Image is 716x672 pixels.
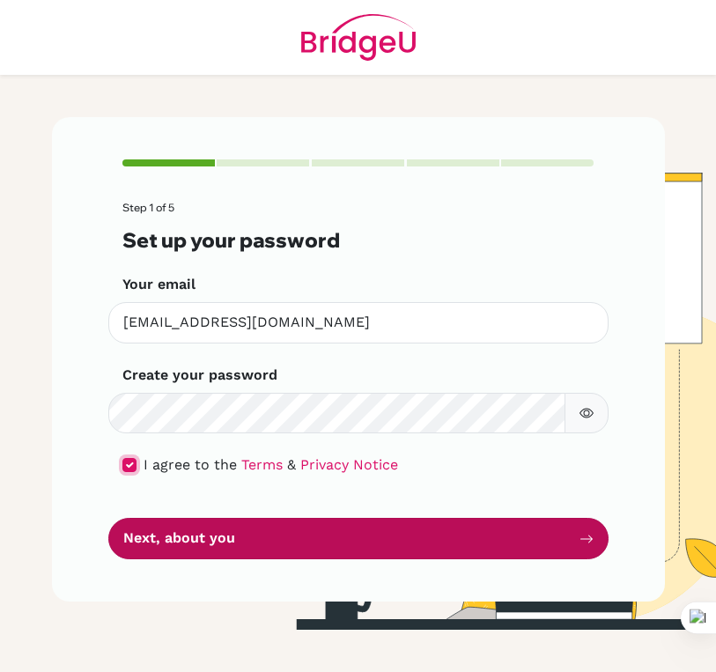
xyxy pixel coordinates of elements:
span: I agree to the [144,456,237,473]
span: & [287,456,296,473]
button: Next, about you [108,518,609,559]
label: Your email [122,274,196,295]
label: Create your password [122,365,277,386]
a: Privacy Notice [300,456,398,473]
a: Terms [241,456,283,473]
h3: Set up your password [122,228,594,252]
input: Insert your email* [108,302,609,343]
span: Step 1 of 5 [122,201,174,214]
